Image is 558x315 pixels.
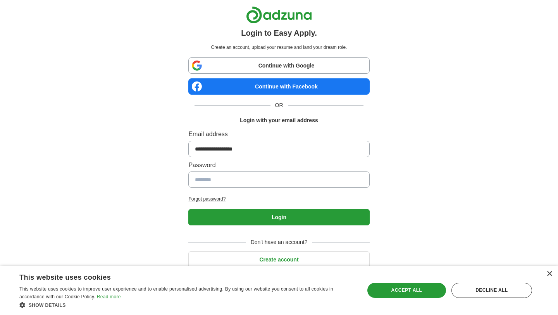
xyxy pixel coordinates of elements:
label: Email address [188,129,369,139]
button: Login [188,209,369,225]
p: Create an account, upload your resume and land your dream role. [190,44,368,51]
div: Decline all [451,283,532,298]
img: Adzuna logo [246,6,312,24]
span: OR [270,101,288,109]
span: Don't have an account? [246,238,312,246]
div: Close [546,271,552,277]
label: Password [188,160,369,170]
span: This website uses cookies to improve user experience and to enable personalised advertising. By u... [19,286,333,299]
h1: Login to Easy Apply. [241,27,317,39]
button: Create account [188,251,369,268]
a: Continue with Facebook [188,78,369,95]
div: Accept all [367,283,446,298]
h1: Login with your email address [240,116,318,125]
a: Continue with Google [188,57,369,74]
div: This website uses cookies [19,270,335,282]
a: Create account [188,256,369,263]
div: Show details [19,301,355,309]
a: Read more, opens a new window [97,294,121,299]
span: Show details [29,303,66,308]
a: Forgot password? [188,196,369,203]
